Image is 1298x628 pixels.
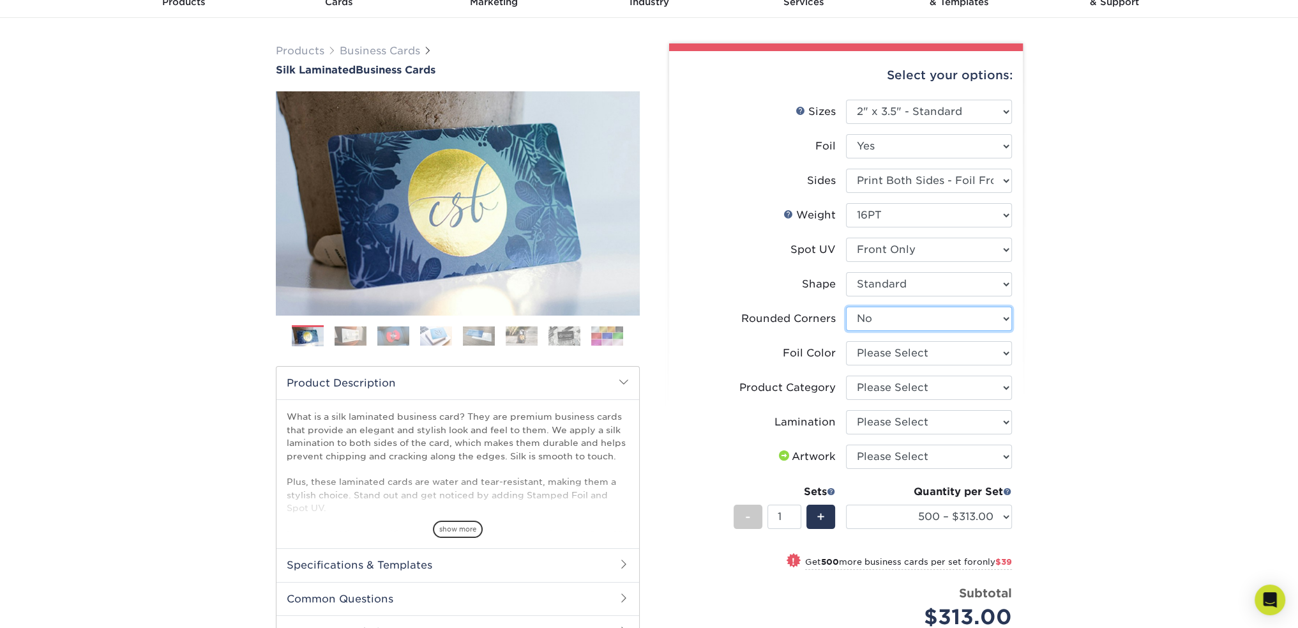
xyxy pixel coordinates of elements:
[276,45,324,57] a: Products
[420,326,452,346] img: Business Cards 04
[774,415,836,430] div: Lamination
[796,104,836,119] div: Sizes
[292,321,324,353] img: Business Cards 01
[506,326,538,346] img: Business Cards 06
[1255,585,1285,615] div: Open Intercom Messenger
[741,311,836,326] div: Rounded Corners
[433,521,483,538] span: show more
[815,139,836,154] div: Foil
[739,380,836,395] div: Product Category
[276,64,640,76] h1: Business Cards
[276,548,639,581] h2: Specifications & Templates
[846,484,1012,500] div: Quantity per Set
[276,64,640,76] a: Silk LaminatedBusiness Cards
[802,277,836,292] div: Shape
[821,557,839,567] strong: 500
[276,367,639,399] h2: Product Description
[276,582,639,615] h2: Common Questions
[783,346,836,361] div: Foil Color
[377,326,409,346] img: Business Cards 03
[959,586,1012,600] strong: Subtotal
[805,557,1012,570] small: Get more business cards per set for
[745,507,751,526] span: -
[591,326,623,346] img: Business Cards 08
[463,326,495,346] img: Business Cards 05
[340,45,420,57] a: Business Cards
[977,557,1012,567] span: only
[792,555,795,568] span: !
[734,484,836,500] div: Sets
[276,21,640,385] img: Silk Laminated 01
[776,449,836,464] div: Artwork
[679,51,1013,100] div: Select your options:
[817,507,825,526] span: +
[807,173,836,188] div: Sides
[335,326,366,346] img: Business Cards 02
[790,242,836,257] div: Spot UV
[995,557,1012,567] span: $39
[276,64,356,76] span: Silk Laminated
[783,208,836,223] div: Weight
[548,326,580,346] img: Business Cards 07
[287,410,629,618] p: What is a silk laminated business card? They are premium business cards that provide an elegant a...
